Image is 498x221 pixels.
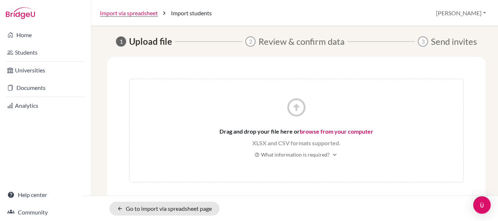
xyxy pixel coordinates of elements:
button: What information is required?Expand more [254,150,339,159]
span: 1 [116,36,126,47]
span: Upload file [129,35,172,48]
span: Import students [171,9,212,17]
a: browse from your computer [300,128,373,135]
i: Expand more [331,151,338,158]
div: Open Intercom Messenger [473,196,491,214]
i: arrow_circle_up [285,96,307,118]
a: Students [1,45,89,60]
a: Community [1,205,89,220]
a: Universities [1,63,89,78]
a: Import via spreadsheet [100,9,158,17]
i: arrow_back [117,206,123,212]
span: Send invites [431,35,477,48]
i: chevron_right [161,9,168,17]
span: 3 [418,36,428,47]
span: Drag and drop your file here or [219,127,373,136]
a: Help center [1,188,89,202]
span: 2 [245,36,256,47]
i: help_outline [254,152,260,157]
span: What information is required? [261,151,330,158]
img: Bridge-U [6,7,35,19]
a: Analytics [1,98,89,113]
a: Go to import via spreadsheet page [109,202,219,216]
a: Home [1,28,89,42]
button: [PERSON_NAME] [433,6,489,20]
span: Review & confirm data [258,35,345,48]
a: Documents [1,80,89,95]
